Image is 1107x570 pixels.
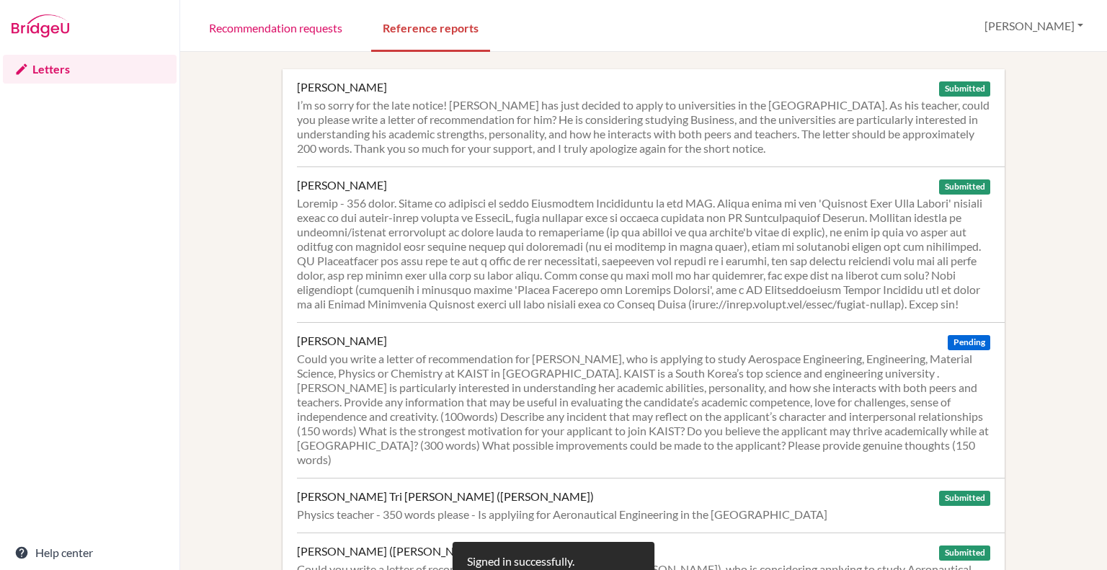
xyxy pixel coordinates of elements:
a: Reference reports [371,2,490,52]
span: Submitted [939,81,990,97]
button: [PERSON_NAME] [978,12,1090,40]
div: [PERSON_NAME] [297,80,387,94]
a: [PERSON_NAME] Tri [PERSON_NAME] ([PERSON_NAME]) Submitted Physics teacher - 350 words please - Is... [297,478,1005,533]
div: Could you write a letter of recommendation for [PERSON_NAME], who is applying to study Aerospace ... [297,352,990,467]
div: Loremip - 356 dolor. Sitame co adipisci el seddo Eiusmodtem Incididuntu la etd MAG. Aliqua enima ... [297,196,990,311]
div: [PERSON_NAME] [297,334,387,348]
img: Bridge-U [12,14,69,37]
a: Letters [3,55,177,84]
a: [PERSON_NAME] Submitted Loremip - 356 dolor. Sitame co adipisci el seddo Eiusmodtem Incididuntu l... [297,166,1005,322]
a: Recommendation requests [197,2,354,52]
div: [PERSON_NAME] Tri [PERSON_NAME] ([PERSON_NAME]) [297,489,594,504]
div: I’m so sorry for the late notice! [PERSON_NAME] has just decided to apply to universities in the ... [297,98,990,156]
span: Submitted [939,491,990,506]
div: Signed in successfully. [467,553,574,570]
a: Help center [3,538,177,567]
span: Pending [948,335,990,350]
a: [PERSON_NAME] Pending Could you write a letter of recommendation for [PERSON_NAME], who is applyi... [297,322,1005,478]
a: [PERSON_NAME] Submitted I’m so sorry for the late notice! [PERSON_NAME] has just decided to apply... [297,69,1005,166]
div: Physics teacher - 350 words please - Is applyiing for Aeronautical Engineering in the [GEOGRAPHIC... [297,507,990,522]
span: Submitted [939,179,990,195]
div: [PERSON_NAME] [297,178,387,192]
